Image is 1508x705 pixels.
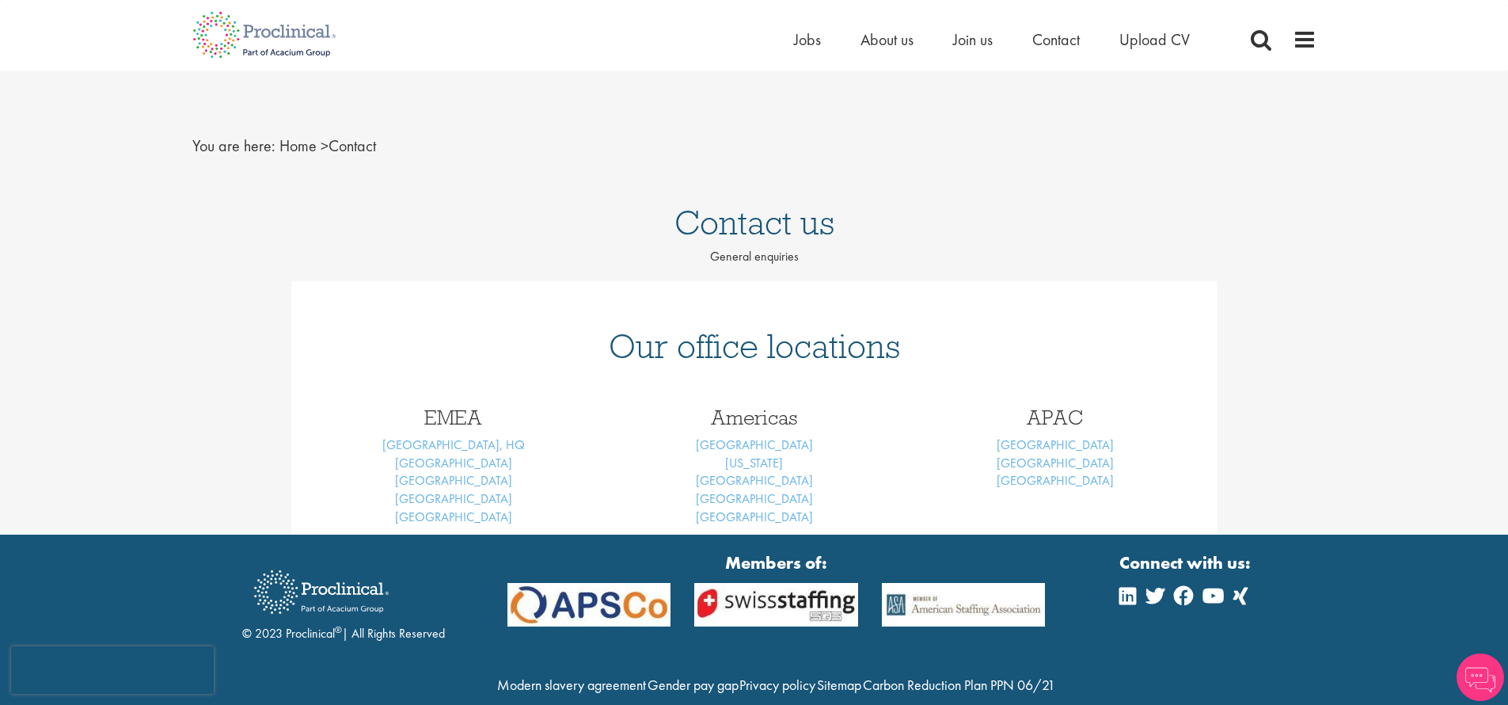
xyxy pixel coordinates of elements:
[696,472,813,489] a: [GEOGRAPHIC_DATA]
[496,583,683,627] img: APSCo
[696,509,813,525] a: [GEOGRAPHIC_DATA]
[696,490,813,507] a: [GEOGRAPHIC_DATA]
[997,436,1114,453] a: [GEOGRAPHIC_DATA]
[315,329,1194,364] h1: Our office locations
[860,29,914,50] a: About us
[953,29,993,50] a: Join us
[192,135,275,156] span: You are here:
[279,135,317,156] a: breadcrumb link to Home
[725,455,783,471] a: [US_STATE]
[395,455,512,471] a: [GEOGRAPHIC_DATA]
[794,29,821,50] a: Jobs
[1119,551,1254,575] strong: Connect with us:
[682,583,870,627] img: APSCo
[395,509,512,525] a: [GEOGRAPHIC_DATA]
[395,472,512,489] a: [GEOGRAPHIC_DATA]
[863,676,1055,694] a: Carbon Reduction Plan PPN 06/21
[395,490,512,507] a: [GEOGRAPHIC_DATA]
[335,623,342,636] sup: ®
[11,646,214,694] iframe: reCAPTCHA
[507,551,1046,575] strong: Members of:
[321,135,329,156] span: >
[382,436,525,453] a: [GEOGRAPHIC_DATA], HQ
[648,676,739,694] a: Gender pay gap
[497,676,646,694] a: Modern slavery agreement
[279,135,376,156] span: Contact
[997,472,1114,489] a: [GEOGRAPHIC_DATA]
[870,583,1058,627] img: APSCo
[1119,29,1190,50] a: Upload CV
[817,676,861,694] a: Sitemap
[739,676,815,694] a: Privacy policy
[616,407,893,428] h3: Americas
[696,436,813,453] a: [GEOGRAPHIC_DATA]
[242,559,401,625] img: Proclinical Recruitment
[1457,654,1504,701] img: Chatbot
[997,455,1114,471] a: [GEOGRAPHIC_DATA]
[1032,29,1080,50] a: Contact
[917,407,1194,428] h3: APAC
[242,558,445,643] div: © 2023 Proclinical | All Rights Reserved
[315,407,592,428] h3: EMEA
